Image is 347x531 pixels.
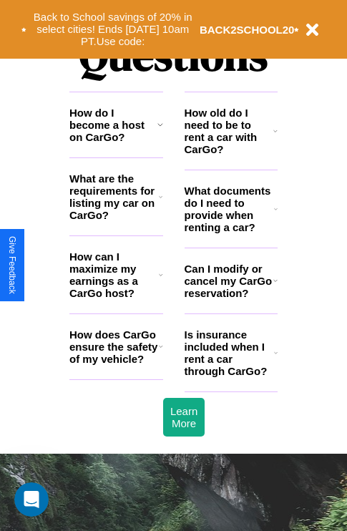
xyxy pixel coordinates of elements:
b: BACK2SCHOOL20 [200,24,295,36]
h3: What documents do I need to provide when renting a car? [185,185,275,233]
h3: How do I become a host on CarGo? [69,107,157,143]
h3: Is insurance included when I rent a car through CarGo? [185,328,274,377]
h3: How does CarGo ensure the safety of my vehicle? [69,328,159,365]
button: Learn More [163,398,205,437]
iframe: Intercom live chat [14,482,49,517]
h3: Can I modify or cancel my CarGo reservation? [185,263,273,299]
h3: How old do I need to be to rent a car with CarGo? [185,107,274,155]
div: Give Feedback [7,236,17,294]
h3: How can I maximize my earnings as a CarGo host? [69,250,159,299]
button: Back to School savings of 20% in select cities! Ends [DATE] 10am PT.Use code: [26,7,200,52]
h3: What are the requirements for listing my car on CarGo? [69,172,159,221]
